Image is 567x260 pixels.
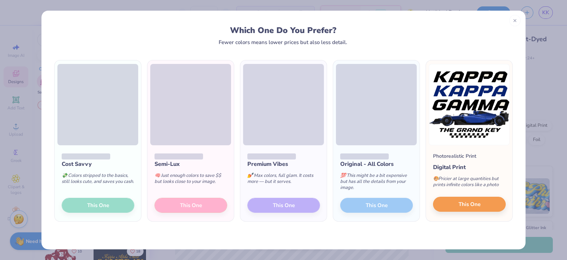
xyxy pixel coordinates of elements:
div: Cost Savvy [62,160,134,168]
div: Which One Do You Prefer? [61,26,506,35]
div: Semi-Lux [155,160,227,168]
div: Photorealistic Print [433,152,476,160]
span: This One [459,200,481,208]
div: Premium Vibes [247,160,320,168]
span: 💯 [340,172,346,179]
img: Photorealistic preview [429,64,510,145]
span: 💅 [247,172,253,179]
span: 🎨 [433,175,439,182]
span: 🧠 [155,172,160,179]
div: Fewer colors means lower prices but also less detail. [219,39,347,45]
div: Original - All Colors [340,160,413,168]
span: 💸 [62,172,67,179]
div: Max colors, full glam. It costs more — but it serves. [247,168,320,192]
button: This One [433,197,506,212]
div: Pricier at large quantities but prints infinite colors like a photo [433,172,506,195]
div: Digital Print [433,163,506,172]
div: Colors stripped to the basics, still looks cute, and saves you cash. [62,168,134,192]
div: Just enough colors to save $$ but looks close to your image. [155,168,227,192]
div: This might be a bit expensive but has all the details from your image. [340,168,413,198]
